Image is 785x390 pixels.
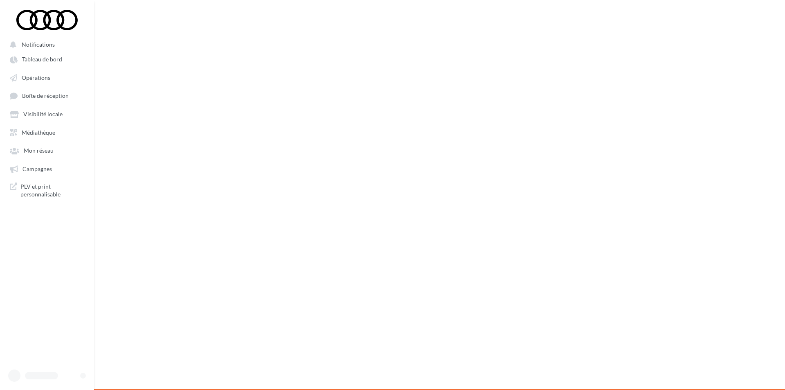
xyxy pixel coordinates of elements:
[20,183,84,198] span: PLV et print personnalisable
[5,70,89,85] a: Opérations
[5,161,89,176] a: Campagnes
[22,56,62,63] span: Tableau de bord
[22,92,69,99] span: Boîte de réception
[5,125,89,140] a: Médiathèque
[22,165,52,172] span: Campagnes
[5,88,89,103] a: Boîte de réception
[22,41,55,48] span: Notifications
[23,111,63,118] span: Visibilité locale
[22,74,50,81] span: Opérations
[5,179,89,202] a: PLV et print personnalisable
[22,129,55,136] span: Médiathèque
[5,52,89,66] a: Tableau de bord
[5,106,89,121] a: Visibilité locale
[24,147,54,154] span: Mon réseau
[5,143,89,158] a: Mon réseau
